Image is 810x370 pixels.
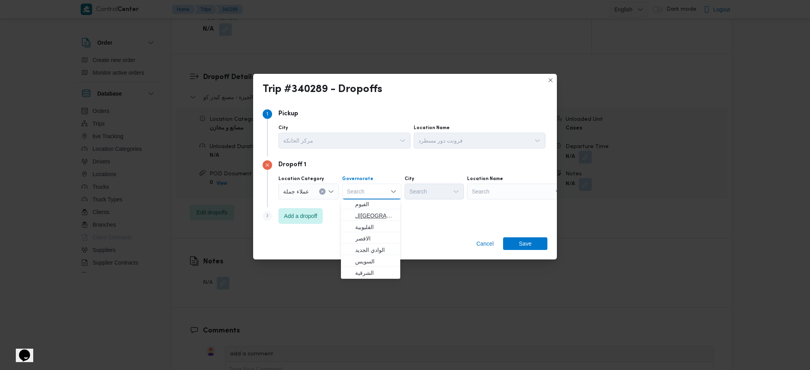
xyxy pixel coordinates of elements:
[278,160,306,170] p: Dropoff 1
[476,239,494,248] span: Cancel
[341,221,400,232] button: القليوبية
[341,209,400,221] button: القاهرة
[546,75,555,85] button: Closes this modal window
[503,237,547,250] button: Save
[405,176,414,182] label: City
[519,237,532,250] span: Save
[418,136,463,145] span: فرونت دور مسطرد
[278,176,324,182] label: Location Category
[341,267,400,278] button: الشرقية
[341,198,400,209] button: الفيوم
[341,278,400,289] button: اسوان
[266,214,269,218] span: 3
[342,176,373,182] label: Governorate
[283,187,309,195] span: عملاء جملة
[355,199,396,209] span: الفيوم
[278,125,288,131] label: City
[341,232,400,244] button: الاقصر
[267,112,268,116] span: 1
[8,338,33,362] iframe: chat widget
[414,125,450,131] label: Location Name
[319,188,326,195] button: Clear input
[284,211,317,221] span: Add a dropoff
[467,176,503,182] label: Location Name
[265,163,270,167] svg: Step 2 has errors
[263,83,382,96] div: Trip #340289 - Dropoffs
[278,109,298,119] p: Pickup
[355,211,396,220] span: ال[GEOGRAPHIC_DATA]
[355,234,396,243] span: الاقصر
[278,208,323,224] button: Add a dropoff
[355,245,396,255] span: الوادي الجديد
[453,188,459,195] button: Open list of options
[473,237,497,250] button: Cancel
[328,188,334,195] button: Open list of options
[399,137,406,144] button: Open list of options
[555,188,561,195] button: Open list of options
[355,268,396,278] span: الشرقية
[390,188,397,195] button: Close list of options
[341,255,400,267] button: السويس
[341,244,400,255] button: الوادي الجديد
[534,137,541,144] button: Open list of options
[355,222,396,232] span: القليوبية
[283,136,313,145] span: مركز الخانكة
[355,257,396,266] span: السويس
